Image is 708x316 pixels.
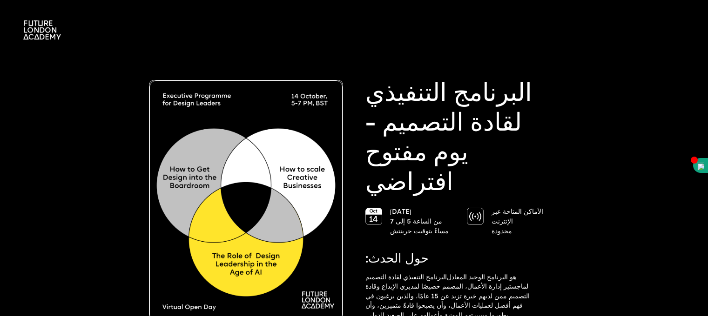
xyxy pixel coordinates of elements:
[23,20,61,39] img: A logo saying in 3 lines: Future London Academy
[365,275,447,281] a: البرنامج التنفيذي لقادة التصميم
[365,253,429,266] font: حول الحدث:
[390,209,411,215] font: [DATE]
[390,219,449,235] font: من الساعة 5 إلى 7 مساءً بتوقيت جرينتش
[492,209,543,225] font: الأماكن المتاحة عبر الإنترنت
[365,82,532,196] font: البرنامج التنفيذي لقادة التصميم - يوم مفتوح افتراضي
[492,229,512,235] font: محدودة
